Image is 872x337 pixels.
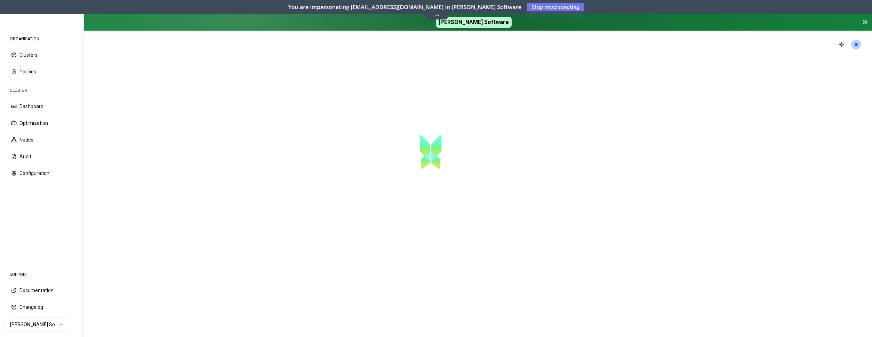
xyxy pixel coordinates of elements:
button: Clusters [6,47,78,63]
button: Audit [6,149,78,164]
span: [PERSON_NAME] Software [436,17,512,28]
button: Policies [6,64,78,79]
button: Dashboard [6,99,78,114]
button: Documentation [6,283,78,298]
button: Nodes [6,132,78,147]
div: ORGANISATION [6,32,78,46]
div: CLUSTER [6,83,78,97]
button: Changelog [6,299,78,315]
div: SUPPORT [6,267,78,281]
button: Configuration [6,166,78,181]
button: Optimization [6,115,78,131]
